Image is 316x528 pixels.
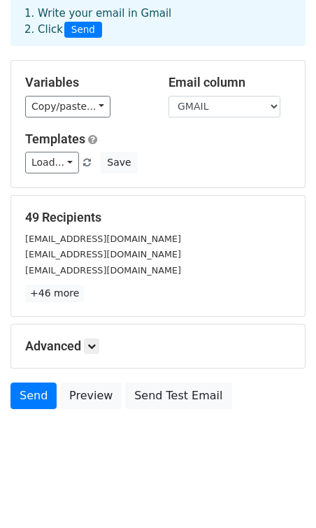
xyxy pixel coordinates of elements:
iframe: Chat Widget [246,461,316,528]
small: [EMAIL_ADDRESS][DOMAIN_NAME] [25,249,181,259]
h5: Variables [25,75,148,90]
a: Preview [60,383,122,409]
small: [EMAIL_ADDRESS][DOMAIN_NAME] [25,234,181,244]
a: Load... [25,152,79,173]
div: Tiện ích trò chuyện [246,461,316,528]
h5: 49 Recipients [25,210,291,225]
a: Send Test Email [125,383,231,409]
div: 1. Write your email in Gmail 2. Click [14,6,302,38]
a: Templates [25,131,85,146]
a: Send [10,383,57,409]
span: Send [64,22,102,38]
h5: Advanced [25,338,291,354]
h5: Email column [168,75,291,90]
a: Copy/paste... [25,96,110,117]
button: Save [101,152,137,173]
a: +46 more [25,285,84,302]
small: [EMAIL_ADDRESS][DOMAIN_NAME] [25,265,181,276]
